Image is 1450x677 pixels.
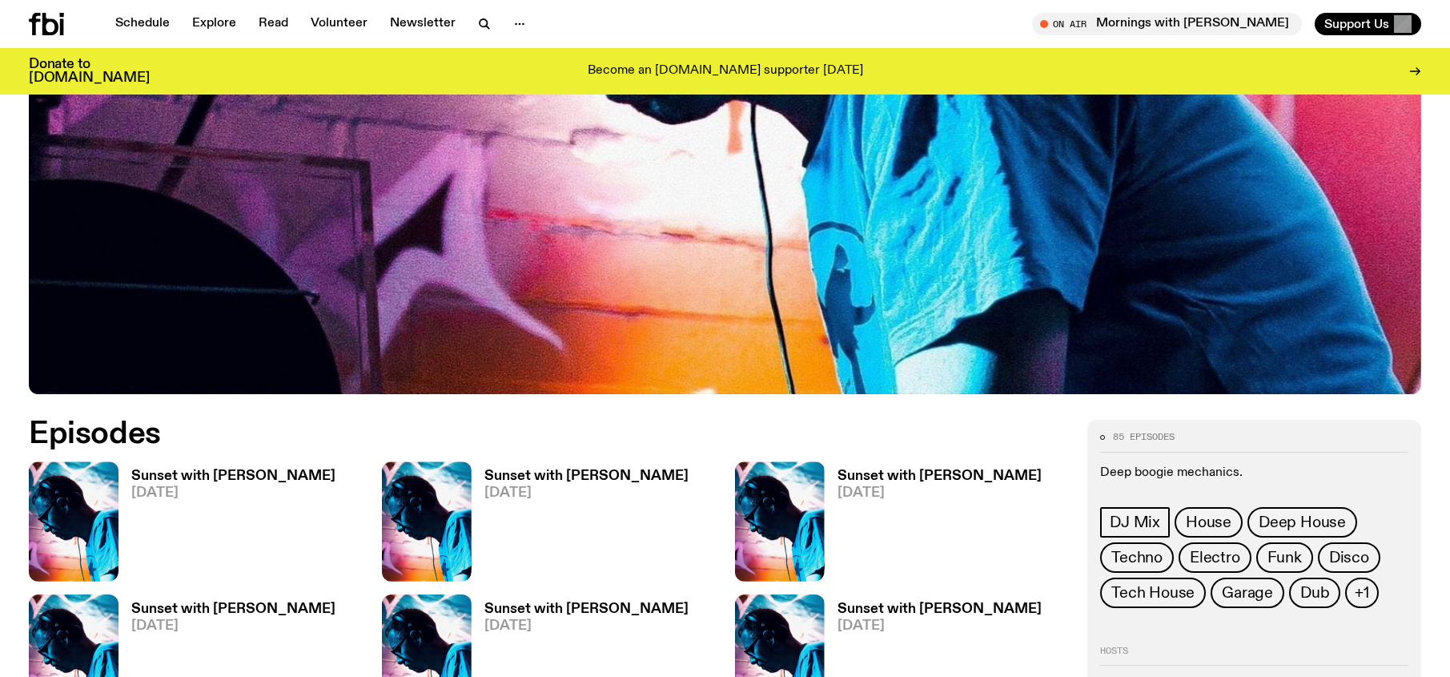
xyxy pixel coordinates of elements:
span: Electro [1190,549,1240,566]
button: Support Us [1315,13,1421,35]
a: Schedule [106,13,179,35]
span: [DATE] [837,619,1042,633]
span: [DATE] [484,619,689,633]
span: [DATE] [131,619,335,633]
h2: Hosts [1100,647,1408,666]
p: Become an [DOMAIN_NAME] supporter [DATE] [588,64,863,79]
img: Simon Caldwell stands side on, looking downwards. He has headphones on. Behind him is a brightly ... [735,461,825,581]
span: Techno [1111,549,1163,566]
span: Tech House [1111,584,1195,602]
a: Dub [1289,578,1340,608]
span: [DATE] [131,486,335,500]
span: Garage [1222,584,1273,602]
span: [DATE] [837,486,1042,500]
span: Disco [1329,549,1369,566]
span: Dub [1300,584,1329,602]
a: Sunset with [PERSON_NAME][DATE] [118,469,335,581]
span: DJ Mix [1110,514,1160,531]
span: [DATE] [484,486,689,500]
a: Garage [1211,578,1284,608]
a: Explore [183,13,246,35]
a: Read [249,13,298,35]
h2: Episodes [29,420,950,449]
span: Deep House [1259,514,1346,531]
span: House [1186,514,1231,531]
h3: Sunset with [PERSON_NAME] [131,469,335,483]
span: Support Us [1324,17,1389,31]
span: Funk [1267,549,1302,566]
h3: Sunset with [PERSON_NAME] [131,602,335,616]
h3: Sunset with [PERSON_NAME] [837,469,1042,483]
img: Simon Caldwell stands side on, looking downwards. He has headphones on. Behind him is a brightly ... [382,461,472,581]
p: Deep boogie mechanics. [1100,465,1408,481]
h3: Sunset with [PERSON_NAME] [484,469,689,483]
a: Newsletter [380,13,465,35]
span: +1 [1355,584,1369,602]
button: On AirMornings with [PERSON_NAME] [1032,13,1302,35]
a: Volunteer [301,13,377,35]
span: 85 episodes [1113,433,1175,441]
a: Tech House [1100,578,1206,608]
a: DJ Mix [1100,507,1170,538]
a: Electro [1179,542,1251,573]
a: Deep House [1247,507,1357,538]
button: +1 [1345,578,1379,608]
a: Sunset with [PERSON_NAME][DATE] [472,469,689,581]
h3: Sunset with [PERSON_NAME] [484,602,689,616]
a: Funk [1256,542,1313,573]
a: House [1175,507,1243,538]
h3: Sunset with [PERSON_NAME] [837,602,1042,616]
a: Disco [1318,542,1380,573]
img: Simon Caldwell stands side on, looking downwards. He has headphones on. Behind him is a brightly ... [29,461,118,581]
a: Techno [1100,542,1174,573]
h3: Donate to [DOMAIN_NAME] [29,58,150,85]
a: Sunset with [PERSON_NAME][DATE] [825,469,1042,581]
